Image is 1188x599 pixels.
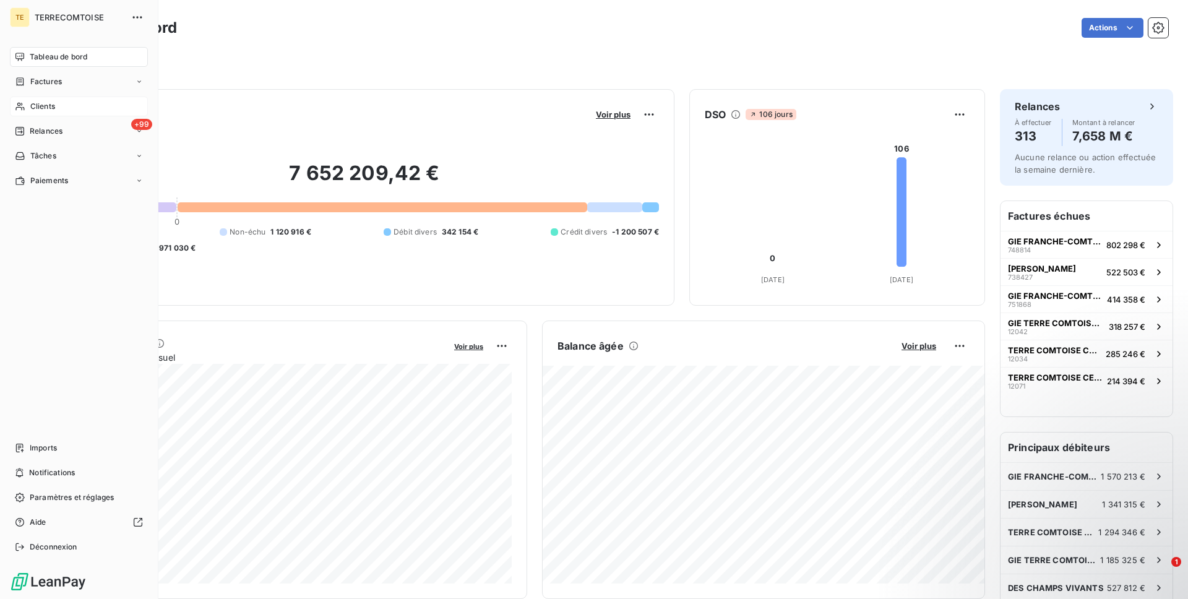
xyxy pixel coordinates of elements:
[1146,557,1176,587] iframe: Intercom live chat
[35,12,124,22] span: TERRECOMTOISE
[30,492,114,503] span: Paramètres et réglages
[1008,583,1104,593] span: DES CHAMPS VIVANTS
[30,76,62,87] span: Factures
[70,161,659,198] h2: 7 652 209,42 €
[1015,119,1052,126] span: À effectuer
[1001,231,1173,258] button: GIE FRANCHE-COMTE [PERSON_NAME]748814802 298 €
[1001,433,1173,462] h6: Principaux débiteurs
[1008,274,1033,281] span: 738427
[1008,328,1028,335] span: 12042
[70,351,445,364] span: Chiffre d'affaires mensuel
[1008,373,1102,382] span: TERRE COMTOISE CESSION UAB
[746,109,796,120] span: 106 jours
[1015,126,1052,146] h4: 313
[761,275,785,284] tspan: [DATE]
[1171,557,1181,567] span: 1
[940,479,1188,566] iframe: Intercom notifications message
[557,338,624,353] h6: Balance âgée
[1082,18,1143,38] button: Actions
[1072,126,1135,146] h4: 7,658 M €
[1107,583,1145,593] span: 527 812 €
[30,175,68,186] span: Paiements
[1008,264,1076,274] span: [PERSON_NAME]
[30,150,56,162] span: Tâches
[30,126,62,137] span: Relances
[1008,345,1101,355] span: TERRE COMTOISE CESSION UAB
[1101,472,1145,481] span: 1 570 213 €
[394,226,437,238] span: Débit divers
[1001,201,1173,231] h6: Factures échues
[30,442,57,454] span: Imports
[1107,295,1145,304] span: 414 358 €
[1008,472,1101,481] span: GIE FRANCHE-COMTE [PERSON_NAME]
[1001,340,1173,367] button: TERRE COMTOISE CESSION UAB12034285 246 €
[1008,291,1102,301] span: GIE FRANCHE-COMTE [PERSON_NAME]
[442,226,478,238] span: 342 154 €
[1008,301,1031,308] span: 751868
[1015,99,1060,114] h6: Relances
[1109,322,1145,332] span: 318 257 €
[30,51,87,62] span: Tableau de bord
[898,340,940,351] button: Voir plus
[1106,349,1145,359] span: 285 246 €
[29,467,75,478] span: Notifications
[454,342,483,351] span: Voir plus
[30,517,46,528] span: Aide
[1008,236,1101,246] span: GIE FRANCHE-COMTE [PERSON_NAME]
[1001,367,1173,394] button: TERRE COMTOISE CESSION UAB12071214 394 €
[902,341,936,351] span: Voir plus
[705,107,726,122] h6: DSO
[1008,318,1104,328] span: GIE TERRE COMTOISE CEREALES
[890,275,913,284] tspan: [DATE]
[1008,246,1031,254] span: 748814
[1107,376,1145,386] span: 214 394 €
[1008,355,1028,363] span: 12034
[1015,152,1156,175] span: Aucune relance ou action effectuée la semaine dernière.
[1106,267,1145,277] span: 522 503 €
[1106,240,1145,250] span: 802 298 €
[30,541,77,553] span: Déconnexion
[596,110,631,119] span: Voir plus
[270,226,311,238] span: 1 120 916 €
[1008,382,1025,390] span: 12071
[230,226,265,238] span: Non-échu
[1001,285,1173,312] button: GIE FRANCHE-COMTE [PERSON_NAME]751868414 358 €
[155,243,196,254] span: -971 030 €
[10,512,148,532] a: Aide
[10,7,30,27] div: TE
[174,217,179,226] span: 0
[450,340,487,351] button: Voir plus
[1001,258,1173,285] button: [PERSON_NAME]738427522 503 €
[10,572,87,592] img: Logo LeanPay
[612,226,659,238] span: -1 200 507 €
[30,101,55,112] span: Clients
[131,119,152,130] span: +99
[1072,119,1135,126] span: Montant à relancer
[1001,312,1173,340] button: GIE TERRE COMTOISE CEREALES12042318 257 €
[592,109,634,120] button: Voir plus
[561,226,607,238] span: Crédit divers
